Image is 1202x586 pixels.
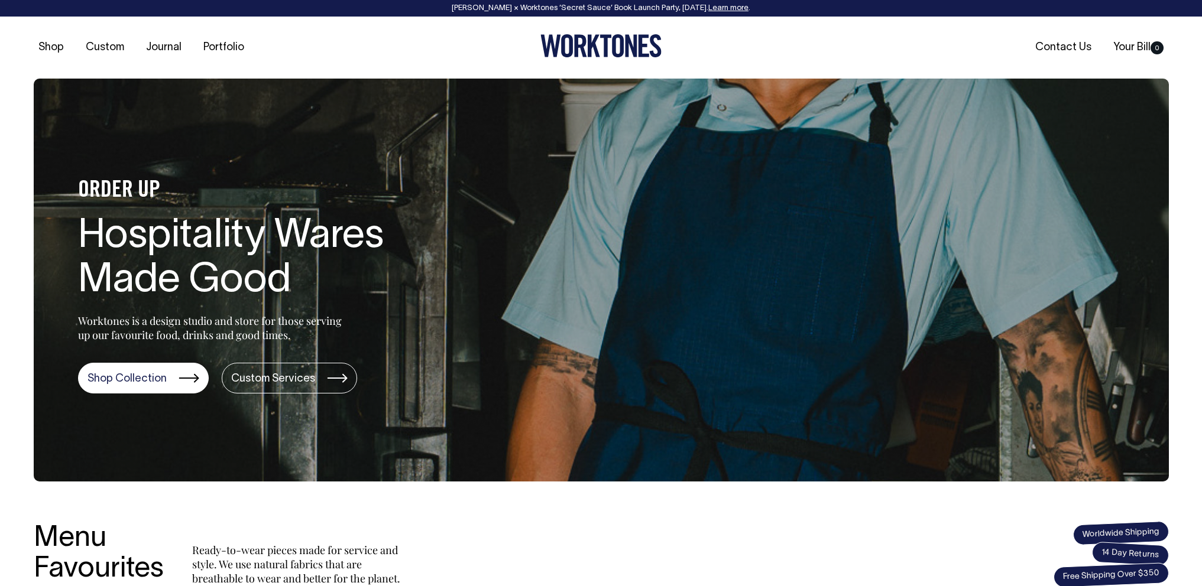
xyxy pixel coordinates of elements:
[78,314,347,342] p: Worktones is a design studio and store for those serving up our favourite food, drinks and good t...
[1031,38,1096,57] a: Contact Us
[1151,41,1164,54] span: 0
[1109,38,1168,57] a: Your Bill0
[222,363,357,393] a: Custom Services
[78,215,456,304] h1: Hospitality Wares Made Good
[12,4,1190,12] div: [PERSON_NAME] × Worktones ‘Secret Sauce’ Book Launch Party, [DATE]. .
[199,38,249,57] a: Portfolio
[34,38,69,57] a: Shop
[1073,521,1169,546] span: Worldwide Shipping
[78,363,209,393] a: Shop Collection
[78,178,456,203] h4: ORDER UP
[34,523,164,586] h3: Menu Favourites
[708,5,749,12] a: Learn more
[141,38,186,57] a: Journal
[1091,542,1169,567] span: 14 Day Returns
[192,543,405,585] p: Ready-to-wear pieces made for service and style. We use natural fabrics that are breathable to we...
[81,38,129,57] a: Custom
